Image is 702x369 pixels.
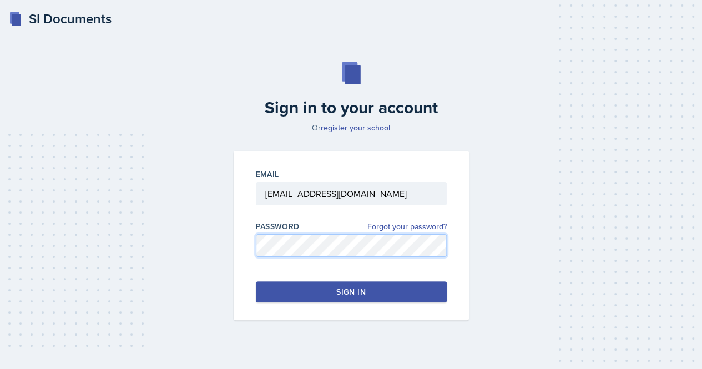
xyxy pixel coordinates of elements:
[256,182,447,205] input: Email
[256,169,279,180] label: Email
[256,281,447,302] button: Sign in
[336,286,365,297] div: Sign in
[227,122,476,133] p: Or
[227,98,476,118] h2: Sign in to your account
[256,221,300,232] label: Password
[9,9,112,29] a: SI Documents
[321,122,390,133] a: register your school
[367,221,447,232] a: Forgot your password?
